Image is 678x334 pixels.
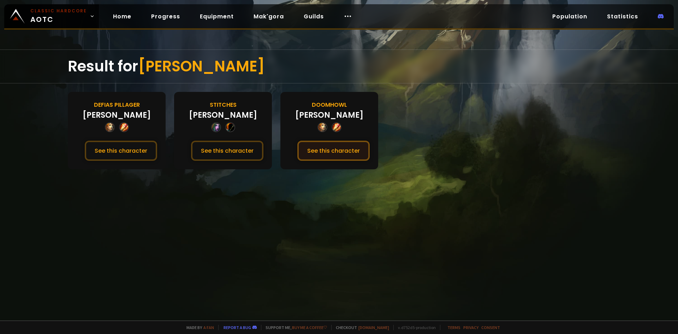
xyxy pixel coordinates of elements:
[393,325,436,330] span: v. d752d5 - production
[358,325,389,330] a: [DOMAIN_NAME]
[224,325,251,330] a: Report a bug
[85,141,157,161] button: See this character
[248,9,290,24] a: Mak'gora
[447,325,460,330] a: Terms
[292,325,327,330] a: Buy me a coffee
[191,141,263,161] button: See this character
[4,4,99,28] a: Classic HardcoreAOTC
[312,100,347,109] div: Doomhowl
[210,100,237,109] div: Stitches
[297,141,370,161] button: See this character
[30,8,87,14] small: Classic Hardcore
[203,325,214,330] a: a fan
[83,109,151,121] div: [PERSON_NAME]
[94,100,140,109] div: Defias Pillager
[138,56,265,77] span: [PERSON_NAME]
[182,325,214,330] span: Made by
[481,325,500,330] a: Consent
[547,9,593,24] a: Population
[194,9,239,24] a: Equipment
[261,325,327,330] span: Support me,
[295,109,363,121] div: [PERSON_NAME]
[30,8,87,25] span: AOTC
[298,9,329,24] a: Guilds
[145,9,186,24] a: Progress
[68,50,610,83] div: Result for
[331,325,389,330] span: Checkout
[601,9,644,24] a: Statistics
[463,325,478,330] a: Privacy
[107,9,137,24] a: Home
[189,109,257,121] div: [PERSON_NAME]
